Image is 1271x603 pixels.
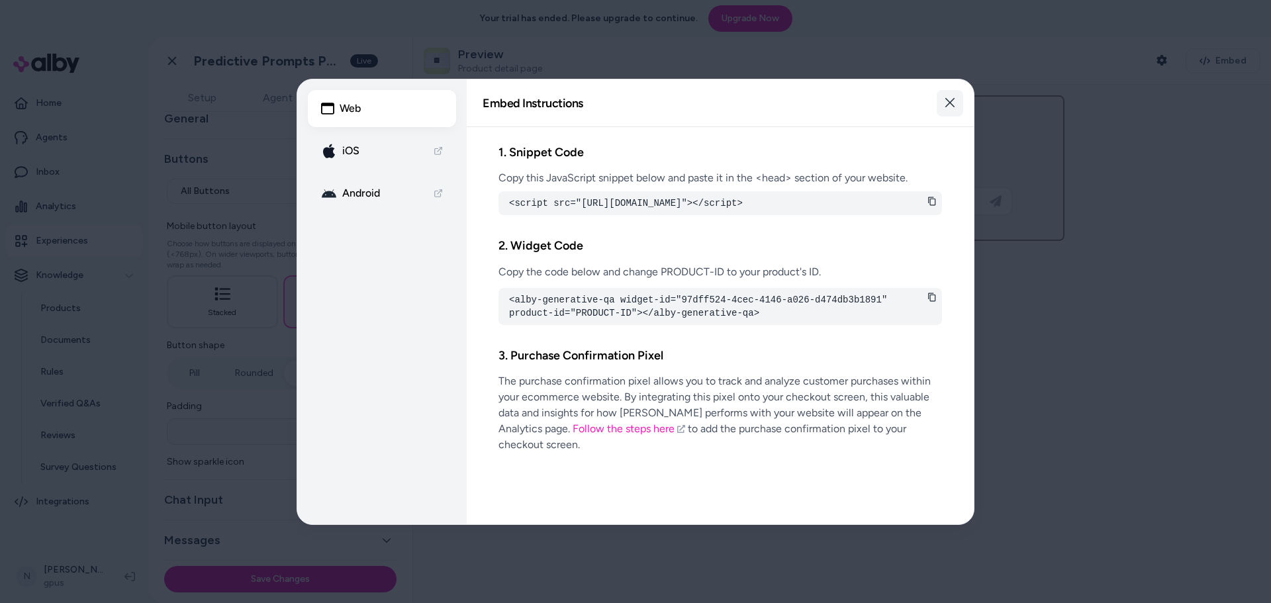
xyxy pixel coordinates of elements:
h2: 1. Snippet Code [498,143,942,162]
h2: Embed Instructions [483,97,583,109]
h2: 2. Widget Code [498,236,942,255]
p: The purchase confirmation pixel allows you to track and analyze customer purchases within your ec... [498,373,942,452]
p: Copy the code below and change PRODUCT-ID to your product's ID. [498,263,942,279]
pre: <script src="[URL][DOMAIN_NAME]"></script> [509,197,931,210]
a: apple-icon iOS [308,132,456,169]
div: iOS [321,143,359,159]
button: Web [308,90,456,127]
div: Android [321,185,380,201]
h2: 3. Purchase Confirmation Pixel [498,346,942,365]
img: android [321,185,337,201]
p: Copy this JavaScript snippet below and paste it in the <head> section of your website. [498,170,942,186]
a: android Android [308,175,456,212]
img: apple-icon [321,143,337,159]
a: Follow the steps here [573,422,685,434]
pre: <alby-generative-qa widget-id="97dff524-4cec-4146-a026-d474db3b1891" product-id="PRODUCT-ID"></al... [509,293,931,319]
